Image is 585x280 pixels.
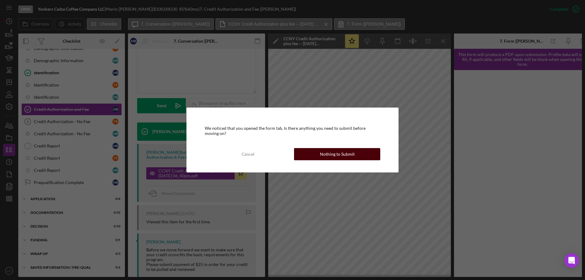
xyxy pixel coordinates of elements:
[320,148,355,160] div: Nothing to Submit
[242,148,254,160] div: Cancel
[205,126,380,136] div: We noticed that you opened the form tab. Is there anything you need to submit before moving on?
[205,148,291,160] button: Cancel
[294,148,380,160] button: Nothing to Submit
[564,253,579,268] div: Open Intercom Messenger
